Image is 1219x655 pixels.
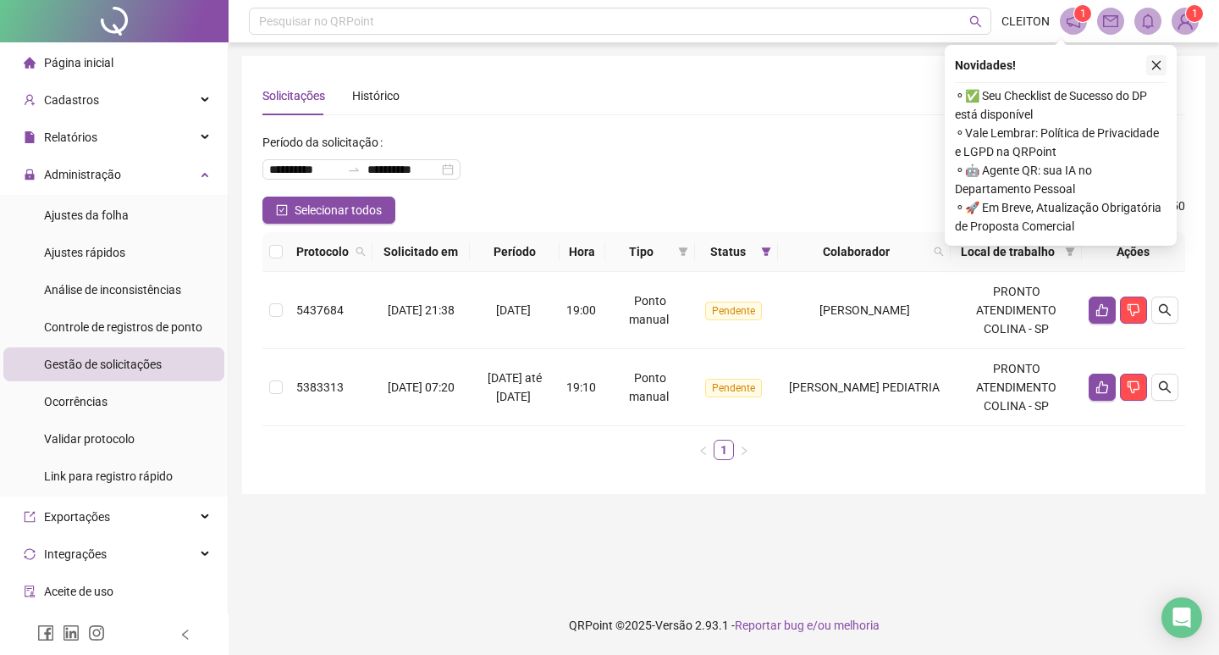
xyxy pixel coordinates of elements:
footer: QRPoint © 2025 - 2.93.1 - [229,596,1219,655]
span: Integrações [44,547,107,561]
span: search [934,247,944,257]
span: 1 [1192,8,1198,19]
span: Status [702,242,754,261]
span: check-square [276,204,288,216]
span: search [352,239,369,264]
span: facebook [37,624,54,641]
span: search [969,15,982,28]
span: 5437684 [296,303,344,317]
button: Selecionar todos [262,197,395,224]
span: Administração [44,168,121,181]
span: swap-right [347,163,361,176]
span: search [356,247,366,257]
span: like [1095,303,1109,317]
span: dislike [1127,380,1140,394]
td: PRONTO ATENDIMENTO COLINA - SP [951,349,1082,426]
span: Análise de inconsistências [44,283,181,297]
td: PRONTO ATENDIMENTO COLINA - SP [951,272,1082,349]
button: left [693,440,714,460]
span: Novidades ! [955,56,1016,75]
li: 1 [714,440,734,460]
th: Solicitado em [372,232,470,272]
span: ⚬ 🤖 Agente QR: sua IA no Departamento Pessoal [955,161,1167,198]
span: ⚬ Vale Lembrar: Política de Privacidade e LGPD na QRPoint [955,124,1167,161]
span: filter [675,239,692,264]
span: ⚬ ✅ Seu Checklist de Sucesso do DP está disponível [955,86,1167,124]
div: Ações [1089,242,1178,261]
span: Controle de registros de ponto [44,320,202,334]
span: search [1158,380,1172,394]
span: Relatórios [44,130,97,144]
div: Histórico [352,86,400,105]
span: user-add [24,94,36,106]
span: left [698,446,709,456]
span: filter [1065,247,1075,257]
span: Ajustes rápidos [44,246,125,259]
div: Solicitações [262,86,325,105]
span: 19:10 [566,380,596,394]
span: Página inicial [44,56,113,69]
span: dislike [1127,303,1140,317]
span: filter [1062,239,1078,264]
span: Versão [655,619,692,632]
span: [DATE] até [DATE] [488,371,542,403]
span: Tipo [612,242,671,261]
span: [PERSON_NAME] PEDIATRIA [789,380,940,394]
span: Colaborador [785,242,927,261]
span: Link para registro rápido [44,469,173,483]
span: [PERSON_NAME] [819,303,910,317]
span: Reportar bug e/ou melhoria [735,619,880,632]
span: [DATE] [496,303,531,317]
span: to [347,163,361,176]
span: Local de trabalho [957,242,1058,261]
th: Hora [560,232,605,272]
img: 93516 [1172,8,1198,34]
span: Gestão de solicitações [44,358,162,371]
button: right [734,440,754,460]
span: filter [758,239,775,264]
span: lock [24,169,36,180]
span: mail [1103,14,1118,29]
span: like [1095,380,1109,394]
li: Próxima página [734,440,754,460]
span: audit [24,586,36,597]
span: Ocorrências [44,395,108,408]
span: filter [678,247,688,257]
span: 1 [1080,8,1086,19]
span: [DATE] 07:20 [388,380,455,394]
span: notification [1066,14,1081,29]
span: instagram [88,624,105,641]
div: Open Intercom Messenger [1161,597,1202,638]
span: export [24,511,36,523]
sup: Atualize o seu contato no menu Meus Dados [1186,5,1203,22]
span: Ponto manual [629,294,669,326]
span: 5383313 [296,380,344,394]
span: search [1158,303,1172,317]
span: 19:00 [566,303,596,317]
label: Período da solicitação [262,129,389,156]
span: sync [24,548,36,560]
span: file [24,131,36,143]
span: home [24,57,36,69]
span: right [739,446,749,456]
span: Cadastros [44,93,99,107]
a: 1 [714,441,733,459]
span: Aceite de uso [44,585,113,598]
span: linkedin [63,624,80,641]
span: Pendente [705,302,762,320]
span: ⚬ 🚀 Em Breve, Atualização Obrigatória de Proposta Comercial [955,198,1167,236]
span: close [1150,59,1162,71]
th: Período [470,232,560,272]
span: CLEITON [1001,12,1050,31]
span: Pendente [705,379,762,397]
span: Ajustes da folha [44,208,129,222]
span: Exportações [44,510,110,524]
span: [DATE] 21:38 [388,303,455,317]
span: left [179,629,191,641]
span: Validar protocolo [44,432,135,446]
span: filter [761,247,771,257]
span: Ponto manual [629,371,669,403]
span: bell [1140,14,1156,29]
li: Página anterior [693,440,714,460]
span: Selecionar todos [295,201,382,219]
